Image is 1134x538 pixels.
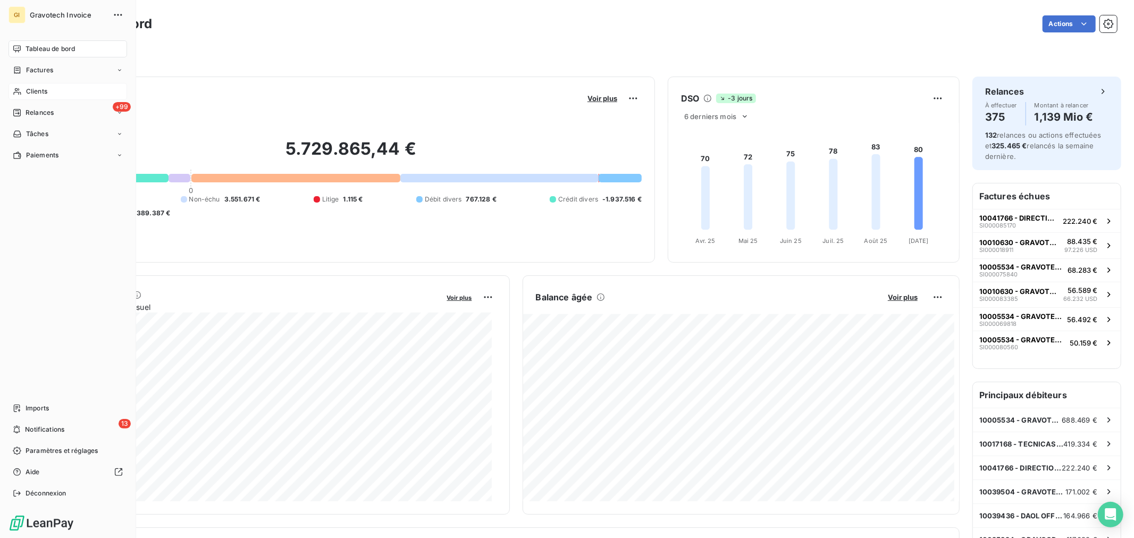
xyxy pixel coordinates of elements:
[447,294,472,301] span: Voir plus
[60,138,642,170] h2: 5.729.865,44 €
[322,195,339,204] span: Litige
[26,87,47,96] span: Clients
[864,237,888,245] tspan: Août 25
[979,238,1060,247] span: 10010630 - GRAVOTECH LTDA
[26,108,54,117] span: Relances
[536,291,593,304] h6: Balance âgée
[224,195,261,204] span: 3.551.671 €
[973,232,1121,258] button: 10010630 - GRAVOTECH LTDASI00001891188.435 €97.226 USD
[60,301,440,313] span: Chiffre d'affaires mensuel
[584,94,620,103] button: Voir plus
[716,94,755,103] span: -3 jours
[979,287,1059,296] span: 10010630 - GRAVOTECH LTDA
[1066,487,1097,496] span: 171.002 €
[9,6,26,23] div: GI
[979,312,1063,321] span: 10005534 - GRAVOTEKNIK IC VE DIS TICARET LTD STI.
[444,292,475,302] button: Voir plus
[1064,511,1097,520] span: 164.966 €
[26,404,49,413] span: Imports
[26,467,40,477] span: Aide
[1064,246,1097,255] span: 97.226 USD
[985,102,1017,108] span: À effectuer
[1035,102,1094,108] span: Montant à relancer
[133,208,171,218] span: -389.387 €
[885,292,921,302] button: Voir plus
[558,195,598,204] span: Crédit divers
[1063,295,1097,304] span: 66.232 USD
[973,307,1121,331] button: 10005534 - GRAVOTEKNIK IC VE DIS TICARET LTD STI.SI00006981856.492 €
[1062,464,1097,472] span: 222.240 €
[992,141,1027,150] span: 325.465 €
[973,382,1121,408] h6: Principaux débiteurs
[738,237,758,245] tspan: Mai 25
[979,344,1018,350] span: SI000080560
[1043,15,1096,32] button: Actions
[979,487,1066,496] span: 10039504 - GRAVOTECH DANMARK ApS
[1068,266,1097,274] span: 68.283 €
[26,129,48,139] span: Tâches
[26,150,58,160] span: Paiements
[1063,217,1097,225] span: 222.240 €
[1035,108,1094,125] h4: 1,139 Mio €
[1070,339,1097,347] span: 50.159 €
[119,419,131,428] span: 13
[985,108,1017,125] h4: 375
[979,416,1062,424] span: 10005534 - GRAVOTEKNIK IC VE DIS TICARET LTD STI.
[26,65,53,75] span: Factures
[9,464,127,481] a: Aide
[343,195,363,204] span: 1.115 €
[587,94,617,103] span: Voir plus
[973,209,1121,232] button: 10041766 - DIRECTION DU SERVICE DE SOUTIEN DE LA FLOTTESI000085170222.240 €
[425,195,462,204] span: Débit divers
[30,11,106,19] span: Gravotech Invoice
[979,321,1017,327] span: SI000069818
[684,112,736,121] span: 6 derniers mois
[9,515,74,532] img: Logo LeanPay
[979,247,1013,253] span: SI000018911
[25,425,64,434] span: Notifications
[1064,440,1097,448] span: 419.334 €
[979,263,1063,271] span: 10005534 - GRAVOTEKNIK IC VE DIS TICARET LTD STI.
[985,131,1102,161] span: relances ou actions effectuées et relancés la semaine dernière.
[979,214,1059,222] span: 10041766 - DIRECTION DU SERVICE DE SOUTIEN DE LA FLOTTE
[602,195,642,204] span: -1.937.516 €
[1062,416,1097,424] span: 688.469 €
[979,335,1065,344] span: 10005534 - GRAVOTEKNIK IC VE DIS TICARET LTD STI.
[780,237,802,245] tspan: Juin 25
[985,131,997,139] span: 132
[189,186,193,195] span: 0
[113,102,131,112] span: +99
[979,222,1016,229] span: SI000085170
[888,293,918,301] span: Voir plus
[1067,237,1097,246] span: 88.435 €
[973,183,1121,209] h6: Factures échues
[979,271,1018,278] span: SI000075840
[26,489,66,498] span: Déconnexion
[681,92,699,105] h6: DSO
[696,237,716,245] tspan: Avr. 25
[979,440,1064,448] span: 10017168 - TECNICAS DEL GRABADO S.A.
[979,511,1064,520] span: 10039436 - DAOL OFFICE SUPPLIES LTD
[1068,286,1097,295] span: 56.589 €
[909,237,929,245] tspan: [DATE]
[973,331,1121,354] button: 10005534 - GRAVOTEKNIK IC VE DIS TICARET LTD STI.SI00008056050.159 €
[26,44,75,54] span: Tableau de bord
[979,464,1062,472] span: 10041766 - DIRECTION DU SERVICE DE SOUTIEN DE LA FLOTTE
[1098,502,1123,527] div: Open Intercom Messenger
[26,446,98,456] span: Paramètres et réglages
[973,282,1121,308] button: 10010630 - GRAVOTECH LTDASI00008338556.589 €66.232 USD
[189,195,220,204] span: Non-échu
[985,85,1024,98] h6: Relances
[973,258,1121,282] button: 10005534 - GRAVOTEKNIK IC VE DIS TICARET LTD STI.SI00007584068.283 €
[466,195,497,204] span: 767.128 €
[1067,315,1097,324] span: 56.492 €
[822,237,844,245] tspan: Juil. 25
[979,296,1018,302] span: SI000083385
